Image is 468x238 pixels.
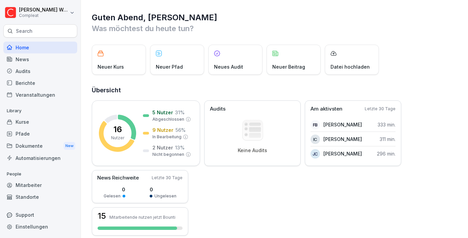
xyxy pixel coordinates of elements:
[104,193,121,199] p: Gelesen
[3,116,77,128] a: Kurse
[3,140,77,152] div: Dokumente
[175,109,185,116] p: 31 %
[152,126,173,134] p: 9 Nutzer
[109,215,175,220] p: Mitarbeitende nutzen jetzt Bounti
[3,128,77,140] a: Pfade
[3,191,77,203] a: Standorte
[3,169,77,180] p: People
[3,152,77,164] a: Automatisierungen
[92,12,458,23] h1: Guten Abend, [PERSON_NAME]
[3,65,77,77] a: Audits
[365,106,396,112] p: Letzte 30 Tage
[311,149,320,159] div: JC
[323,121,362,128] p: [PERSON_NAME]
[175,126,186,134] p: 56 %
[104,186,125,193] p: 0
[152,144,173,151] p: 2 Nutzer
[150,186,176,193] p: 0
[152,175,183,181] p: Letzte 30 Tage
[311,105,342,113] p: Am aktivsten
[380,136,396,143] p: 311 min.
[3,179,77,191] a: Mitarbeiter
[378,121,396,128] p: 333 min.
[3,42,77,53] a: Home
[19,7,68,13] p: [PERSON_NAME] Welz
[311,120,320,129] div: FB
[92,86,458,95] h2: Übersicht
[272,63,305,70] p: Neuer Beitrag
[152,134,182,140] p: In Bearbeitung
[3,140,77,152] a: DokumenteNew
[16,28,33,34] p: Search
[98,63,124,70] p: Neuer Kurs
[97,174,139,182] p: News Reichweite
[3,221,77,233] a: Einstellungen
[3,53,77,65] a: News
[152,109,173,116] p: 5 Nutzer
[3,209,77,221] div: Support
[210,105,226,113] p: Audits
[111,135,124,141] p: Nutzer
[323,150,362,157] p: [PERSON_NAME]
[152,116,184,122] p: Abgeschlossen
[156,63,183,70] p: Neuer Pfad
[214,63,243,70] p: Neues Audit
[113,125,122,134] p: 16
[311,135,320,144] div: IC
[331,63,370,70] p: Datei hochladen
[98,212,106,220] h3: 15
[377,150,396,157] p: 296 min.
[175,144,185,151] p: 13 %
[323,136,362,143] p: [PERSON_NAME]
[92,23,458,34] p: Was möchtest du heute tun?
[64,142,75,150] div: New
[19,13,68,18] p: Compleat
[154,193,176,199] p: Ungelesen
[152,151,184,158] p: Nicht begonnen
[3,105,77,116] p: Library
[238,147,267,153] p: Keine Audits
[3,77,77,89] a: Berichte
[3,89,77,101] a: Veranstaltungen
